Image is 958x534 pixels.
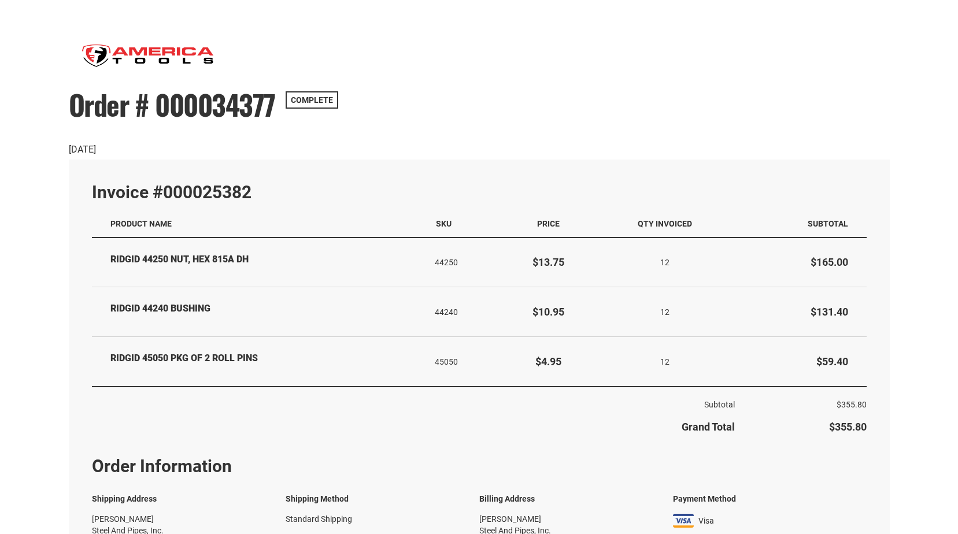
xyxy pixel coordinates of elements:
a: store logo [69,35,890,78]
td: 44250 [427,238,502,287]
th: Product Name [92,210,427,238]
strong: Grand Total [682,421,735,433]
span: Visa [698,509,714,532]
th: Subtotal [735,210,866,238]
span: $355.80 [837,400,867,409]
span: $10.95 [532,306,564,318]
strong: Order Information [92,456,232,476]
span: $355.80 [829,421,867,433]
th: Qty Invoiced [595,210,735,238]
strong: RIDGID 44240 BUSHING [110,302,419,316]
strong: RIDGID 45050 PKG OF 2 ROLL PINS [110,352,419,365]
span: $13.75 [532,256,564,268]
strong: Billing Address [479,494,535,503]
span: $59.40 [816,355,848,368]
span: $4.95 [535,355,561,368]
span: 12 [660,307,670,317]
span: Complete [286,91,338,109]
strong: Shipping Method [286,494,349,503]
th: SKU [427,210,502,238]
span: $131.40 [811,306,848,318]
span: $165.00 [811,256,848,268]
td: 44240 [427,287,502,337]
span: 12 [660,357,670,366]
th: Subtotal [92,387,735,415]
th: Price [502,210,595,238]
td: 45050 [427,337,502,387]
span: Order # 000034377 [69,84,276,125]
img: America Tools [69,35,228,78]
img: visa.png [673,514,694,528]
div: Standard Shipping [286,513,479,525]
strong: Shipping Address [92,494,157,503]
strong: Invoice #000025382 [92,182,251,202]
strong: Payment Method [673,494,736,503]
span: 12 [660,258,670,267]
span: [DATE] [69,144,96,155]
strong: RIDGID 44250 NUT, HEX 815A DH [110,253,419,266]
